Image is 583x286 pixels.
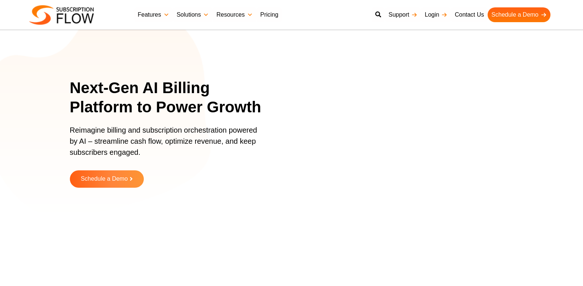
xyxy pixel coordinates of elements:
[70,125,262,165] p: Reimagine billing and subscription orchestration powered by AI – streamline cash flow, optimize r...
[385,7,421,22] a: Support
[257,7,282,22] a: Pricing
[70,78,271,117] h1: Next-Gen AI Billing Platform to Power Growth
[451,7,488,22] a: Contact Us
[134,7,173,22] a: Features
[81,176,128,182] span: Schedule a Demo
[213,7,256,22] a: Resources
[421,7,451,22] a: Login
[173,7,213,22] a: Solutions
[29,5,94,25] img: Subscriptionflow
[70,170,144,188] a: Schedule a Demo
[488,7,550,22] a: Schedule a Demo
